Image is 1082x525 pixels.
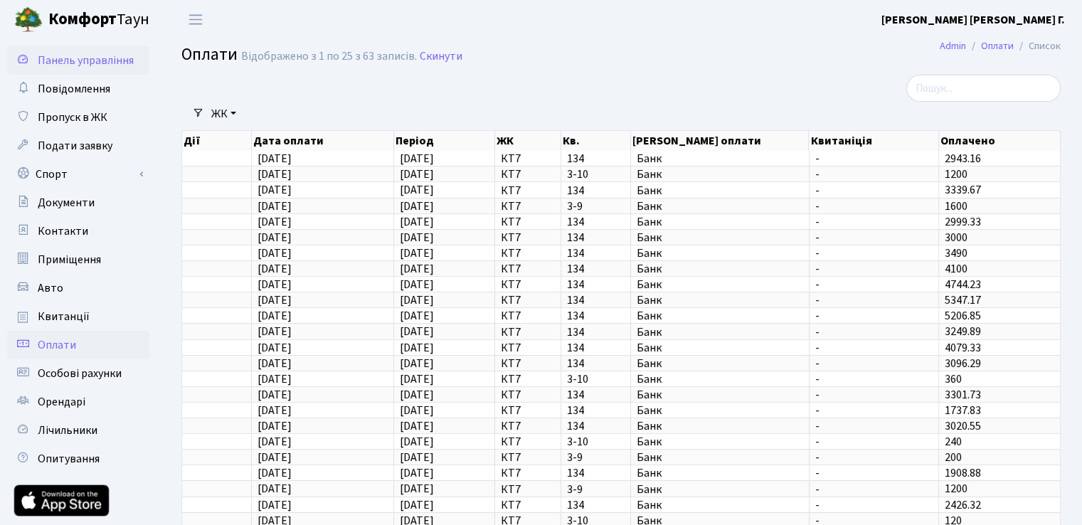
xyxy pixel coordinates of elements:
span: [DATE] [400,403,434,418]
span: - [815,232,933,243]
span: [DATE] [258,245,292,261]
span: [DATE] [258,230,292,245]
span: КТ7 [501,389,555,401]
span: КТ7 [501,420,555,432]
span: КТ7 [501,295,555,306]
span: [DATE] [258,482,292,497]
span: 3-10 [567,373,625,385]
span: [DATE] [400,482,434,497]
span: [DATE] [400,450,434,465]
button: Переключити навігацію [178,8,213,31]
a: Квитанції [7,302,149,331]
span: - [815,327,933,338]
span: - [815,389,933,401]
span: Банк [637,389,802,401]
span: Банк [637,499,802,511]
span: КТ7 [501,405,555,416]
span: Банк [637,405,802,416]
a: Спорт [7,160,149,189]
span: 3301.73 [945,387,981,403]
span: Таун [48,8,149,32]
span: КТ7 [501,201,555,212]
span: [DATE] [258,308,292,324]
span: Орендарі [38,394,85,410]
span: Контакти [38,223,88,239]
span: КТ7 [501,263,555,275]
a: Орендарі [7,388,149,416]
span: КТ7 [501,310,555,322]
span: [DATE] [258,418,292,434]
span: [DATE] [400,214,434,230]
span: [DATE] [400,292,434,308]
span: Банк [637,452,802,463]
span: Пропуск в ЖК [38,110,107,125]
span: 1600 [945,198,967,214]
span: 134 [567,279,625,290]
a: Admin [940,38,966,53]
nav: breadcrumb [918,31,1082,61]
span: 3-10 [567,169,625,180]
span: - [815,248,933,259]
span: Банк [637,153,802,164]
span: - [815,467,933,479]
span: [DATE] [400,434,434,450]
span: 360 [945,371,962,387]
span: 2999.33 [945,214,981,230]
span: Документи [38,195,95,211]
a: Контакти [7,217,149,245]
span: Банк [637,279,802,290]
span: КТ7 [501,499,555,511]
span: [DATE] [400,230,434,245]
span: КТ7 [501,436,555,447]
span: 3-9 [567,201,625,212]
a: Опитування [7,445,149,473]
span: [DATE] [258,324,292,340]
span: КТ7 [501,248,555,259]
span: - [815,484,933,495]
span: 134 [567,295,625,306]
span: 4744.23 [945,277,981,292]
span: [DATE] [258,434,292,450]
li: Список [1014,38,1061,54]
th: Кв. [561,131,631,151]
span: КТ7 [501,232,555,243]
span: [DATE] [258,387,292,403]
span: - [815,263,933,275]
span: [DATE] [258,151,292,166]
a: Особові рахунки [7,359,149,388]
span: 134 [567,248,625,259]
span: 3096.29 [945,356,981,371]
span: [DATE] [258,371,292,387]
span: 134 [567,342,625,354]
span: 4100 [945,261,967,277]
span: 200 [945,450,962,465]
span: Банк [637,467,802,479]
span: - [815,185,933,196]
span: [DATE] [258,340,292,356]
span: 5347.17 [945,292,981,308]
span: [DATE] [258,183,292,198]
span: - [815,499,933,511]
span: Банк [637,327,802,338]
span: КТ7 [501,327,555,338]
span: 2943.16 [945,151,981,166]
span: [DATE] [400,308,434,324]
span: 134 [567,263,625,275]
span: [DATE] [400,356,434,371]
span: КТ7 [501,342,555,354]
span: [DATE] [400,151,434,166]
span: 134 [567,420,625,432]
span: Панель управління [38,53,134,68]
span: КТ7 [501,373,555,385]
span: 134 [567,310,625,322]
span: 3490 [945,245,967,261]
a: Панель управління [7,46,149,75]
span: [DATE] [258,497,292,513]
span: [DATE] [400,387,434,403]
span: 3000 [945,230,967,245]
span: [DATE] [258,198,292,214]
a: Скинути [420,50,462,63]
span: Банк [637,201,802,212]
span: [DATE] [400,340,434,356]
span: - [815,342,933,354]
